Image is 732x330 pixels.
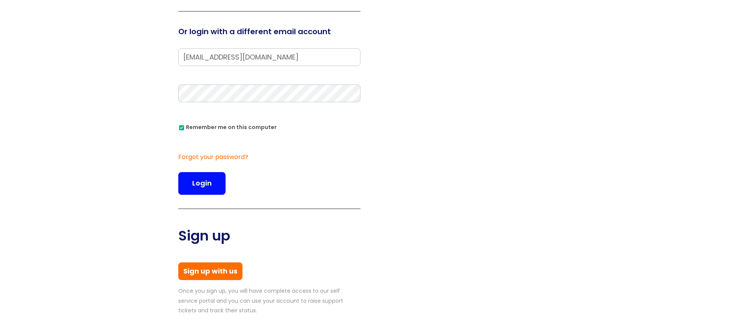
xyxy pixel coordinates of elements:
[178,226,230,245] b: Sign up
[178,122,277,131] label: Remember me on this computer
[178,48,360,66] input: Your e-mail address
[178,286,360,315] p: Once you sign up, you will have complete access to our self service portal and you can use your a...
[178,172,226,194] button: Login
[178,152,357,163] a: Forgot your password?
[178,262,242,280] a: Sign up with us
[178,27,360,36] h3: Or login with a different email account
[179,125,184,130] input: Remember me on this computer
[178,121,360,133] div: You can uncheck this option if you're logging in from a shared device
